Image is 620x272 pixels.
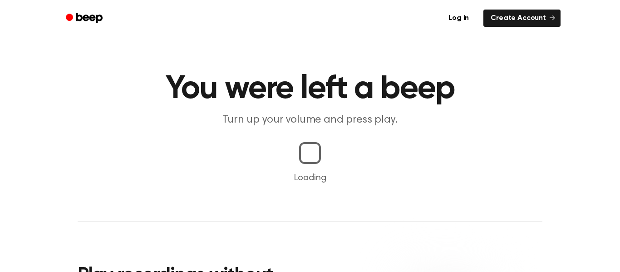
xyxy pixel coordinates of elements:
[439,8,478,29] a: Log in
[136,113,484,128] p: Turn up your volume and press play.
[59,10,111,27] a: Beep
[78,73,542,105] h1: You were left a beep
[11,171,609,185] p: Loading
[483,10,561,27] a: Create Account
